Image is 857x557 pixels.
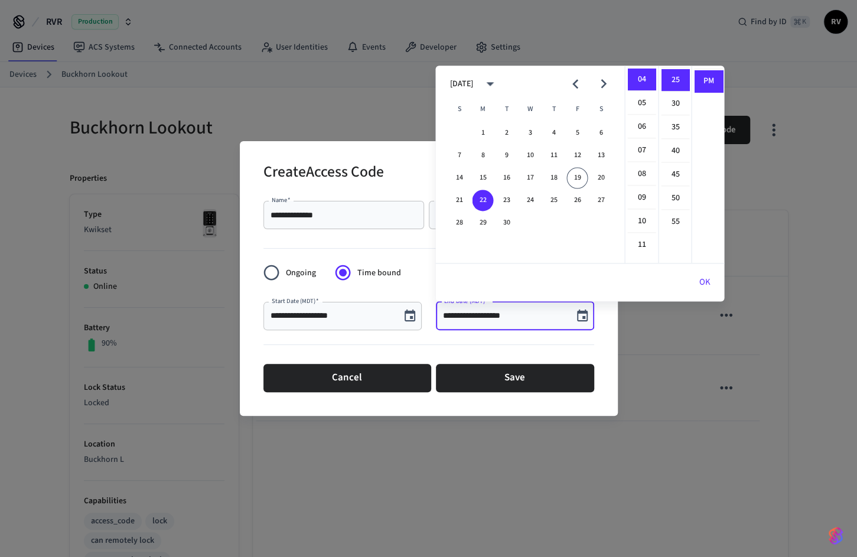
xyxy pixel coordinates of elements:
li: 45 minutes [661,164,689,186]
button: 25 [543,190,564,211]
button: 24 [519,190,540,211]
button: Save [436,364,594,392]
li: AM [694,47,722,69]
li: 30 minutes [661,93,689,115]
button: 8 [472,145,493,166]
li: 8 hours [627,163,656,185]
button: 30 [496,212,517,233]
button: 27 [590,190,611,211]
button: 20 [590,167,611,188]
button: Previous month [562,70,589,98]
span: Wednesday [519,97,540,121]
ul: Select hours [625,66,658,263]
label: End Date (MDT) [444,297,488,305]
li: 5 hours [627,92,656,115]
span: Friday [566,97,588,121]
div: [DATE] [449,78,473,90]
button: 22 [472,190,493,211]
li: 50 minutes [661,187,689,210]
li: 9 hours [627,187,656,209]
button: 15 [472,167,493,188]
button: 26 [566,190,588,211]
ul: Select minutes [658,66,691,263]
button: Choose date, selected date is Sep 22, 2025 [571,304,594,328]
span: Saturday [590,97,611,121]
li: 10 hours [627,210,656,233]
li: 40 minutes [661,140,689,162]
li: PM [694,70,722,92]
button: 14 [448,167,470,188]
li: 55 minutes [661,211,689,233]
li: 20 minutes [661,45,689,68]
button: 7 [448,145,470,166]
li: 35 minutes [661,116,689,139]
button: 6 [590,122,611,144]
button: 12 [566,145,588,166]
button: 1 [472,122,493,144]
button: 17 [519,167,540,188]
button: 13 [590,145,611,166]
span: Sunday [448,97,470,121]
li: 11 hours [627,234,656,256]
label: Name [272,196,291,204]
button: 10 [519,145,540,166]
button: 2 [496,122,517,144]
button: 11 [543,145,564,166]
li: 25 minutes [661,69,689,92]
button: Choose date, selected date is Sep 20, 2025 [398,304,422,328]
button: 28 [448,212,470,233]
button: 16 [496,167,517,188]
li: 3 hours [627,45,656,67]
li: 7 hours [627,139,656,162]
button: 5 [566,122,588,144]
button: Cancel [263,364,431,392]
button: 21 [448,190,470,211]
button: 29 [472,212,493,233]
h2: Create Access Code [263,155,384,191]
button: 9 [496,145,517,166]
img: SeamLogoGradient.69752ec5.svg [829,526,843,545]
button: OK [685,268,724,297]
ul: Select meridiem [691,66,724,263]
label: Start Date (MDT) [272,297,319,305]
span: Thursday [543,97,564,121]
button: calendar view is open, switch to year view [476,70,504,98]
button: 19 [566,167,588,188]
span: Ongoing [286,267,316,279]
button: 18 [543,167,564,188]
span: Tuesday [496,97,517,121]
button: 23 [496,190,517,211]
li: 4 hours [627,69,656,91]
button: 4 [543,122,564,144]
button: Next month [589,70,617,98]
button: 3 [519,122,540,144]
li: 6 hours [627,116,656,138]
span: Monday [472,97,493,121]
span: Time bound [357,267,401,279]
